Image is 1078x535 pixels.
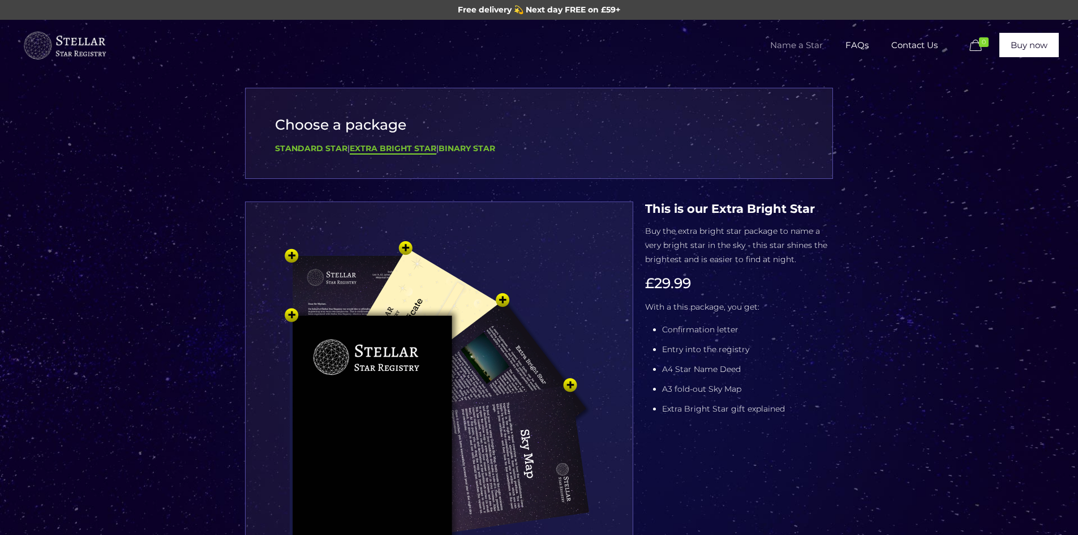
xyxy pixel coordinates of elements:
a: Name a Star [759,20,834,71]
img: buyastar-logo-transparent [22,29,107,63]
li: Confirmation letter [662,323,833,337]
h3: Choose a package [275,117,803,133]
h4: This is our Extra Bright Star [645,202,833,216]
span: Free delivery 💫 Next day FREE on £59+ [458,5,620,15]
h3: £ [645,275,833,292]
span: FAQs [834,28,880,62]
a: Buy a Star [22,20,107,71]
span: 29.99 [654,275,691,292]
a: Buy now [999,33,1059,57]
p: With a this package, you get: [645,300,833,314]
p: Buy the extra bright star package to name a very bright star in the sky - this star shines the br... [645,224,833,267]
a: Extra Bright Star [350,143,436,155]
li: Extra Bright Star gift explained [662,402,833,416]
li: A3 fold-out Sky Map [662,382,833,396]
a: Binary Star [439,143,495,153]
span: 0 [979,37,989,47]
a: 0 [967,39,994,53]
a: Contact Us [880,20,949,71]
li: A4 Star Name Deed [662,362,833,376]
div: | | [275,142,803,156]
span: Contact Us [880,28,949,62]
b: Extra Bright Star [350,143,436,153]
span: Name a Star [759,28,834,62]
li: Entry into the registry [662,343,833,357]
a: FAQs [834,20,880,71]
a: Standard Star [275,143,347,153]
